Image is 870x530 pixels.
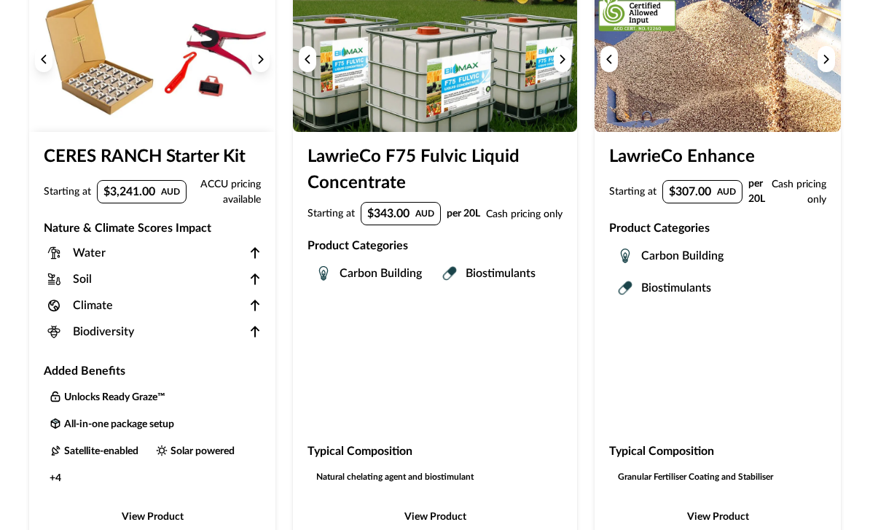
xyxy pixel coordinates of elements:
p: $307.00 [669,186,711,198]
p: Starting at [609,184,657,200]
button: Next image [554,46,571,72]
p: Carbon Building [340,265,422,282]
p: Biostimulants [641,279,711,297]
p: Granular Fertiliser Coating and Stabiliser [618,470,773,483]
img: Biostimulants [618,281,632,295]
p: + 4 [50,473,61,483]
p: $343.00 [367,208,409,219]
p: AUD [161,187,180,196]
p: AUD [717,187,736,196]
p: Solar powered [168,446,235,456]
h3: LawrieCo F75 Fulvic Liquid Concentrate [307,144,563,202]
p: Typical Composition [609,443,826,460]
p: Satellite-enabled [61,446,138,456]
p: per 20L [447,206,480,222]
p: Water [73,244,106,262]
p: Carbon Building [641,247,724,265]
p: Soil [73,270,92,288]
p: Cash pricing only [771,177,826,208]
p: Biostimulants [466,265,536,282]
p: Natural chelating agent and biostimulant [316,470,474,483]
p: Product Categories [609,219,826,237]
p: Climate [73,297,113,314]
p: AUD [415,209,434,218]
p: Biodiversity [73,323,134,340]
img: Biostimulants [442,266,457,281]
p: Unlocks Ready Graze™ [61,392,165,402]
h3: Added Benefits [44,362,261,386]
p: Starting at [44,184,91,200]
h3: LawrieCo Enhance [609,144,826,176]
p: per 20L [748,176,765,207]
button: Previous image [299,46,316,72]
h3: CERES RANCH Starter Kit [44,144,261,176]
h3: Nature & Climate Scores Impact [44,219,261,243]
p: ACCU pricing available [192,177,261,208]
p: Cash pricing only [486,207,563,222]
button: Previous image [35,46,52,72]
img: Carbon Building [618,249,632,263]
p: Starting at [307,206,355,222]
p: All-in-one package setup [61,419,174,429]
img: Carbon Building [316,266,331,281]
button: Next image [252,46,270,72]
p: Product Categories [307,237,563,254]
p: Typical Composition [307,443,563,460]
button: Previous image [600,46,618,72]
button: Next image [818,46,835,72]
p: $3,241.00 [103,186,155,198]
